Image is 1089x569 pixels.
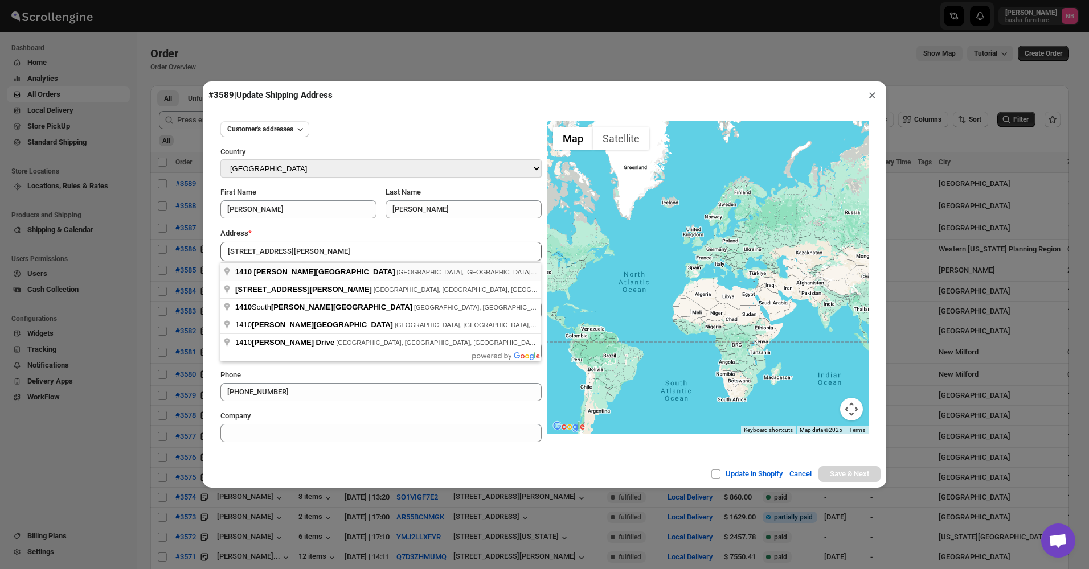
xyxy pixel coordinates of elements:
[235,338,336,347] span: 1410
[397,269,600,275] span: [GEOGRAPHIC_DATA], [GEOGRAPHIC_DATA], [GEOGRAPHIC_DATA]
[414,304,617,311] span: [GEOGRAPHIC_DATA], [GEOGRAPHIC_DATA], [GEOGRAPHIC_DATA]
[849,427,865,433] a: Terms (opens in new tab)
[254,267,395,276] span: [PERSON_NAME][GEOGRAPHIC_DATA]
[220,146,542,159] div: Country
[1041,523,1075,558] div: Open chat
[252,338,334,347] span: [PERSON_NAME] Drive
[220,188,256,196] span: First Name
[550,419,588,434] img: Google
[336,339,539,346] span: [GEOGRAPHIC_DATA], [GEOGRAPHIC_DATA], [GEOGRAPHIC_DATA]
[374,286,576,293] span: [GEOGRAPHIC_DATA], [GEOGRAPHIC_DATA], [GEOGRAPHIC_DATA]
[227,125,293,134] span: Customer's addresses
[220,411,251,420] span: Company
[800,427,842,433] span: Map data ©2025
[840,398,863,420] button: Map camera controls
[220,121,309,137] button: Customer's addresses
[744,426,793,434] button: Keyboard shortcuts
[783,463,818,485] button: Cancel
[271,303,412,311] span: [PERSON_NAME][GEOGRAPHIC_DATA]
[726,469,783,478] span: Update in Shopify
[864,87,881,103] button: ×
[220,228,542,239] div: Address
[395,321,597,328] span: [GEOGRAPHIC_DATA], [GEOGRAPHIC_DATA], [GEOGRAPHIC_DATA]
[220,370,241,379] span: Phone
[235,303,252,311] span: 1410
[593,127,649,150] button: Show satellite imagery
[220,242,542,261] input: Enter a address
[235,267,252,276] span: 1410
[550,419,588,434] a: Open this area in Google Maps (opens a new window)
[235,303,414,311] span: South
[235,285,372,294] span: [STREET_ADDRESS][PERSON_NAME]
[208,90,333,100] span: #3589 | Update Shipping Address
[252,320,393,329] span: [PERSON_NAME][GEOGRAPHIC_DATA]
[704,463,789,485] button: Update in Shopify
[553,127,593,150] button: Show street map
[235,320,395,329] span: 1410
[386,188,421,196] span: Last Name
